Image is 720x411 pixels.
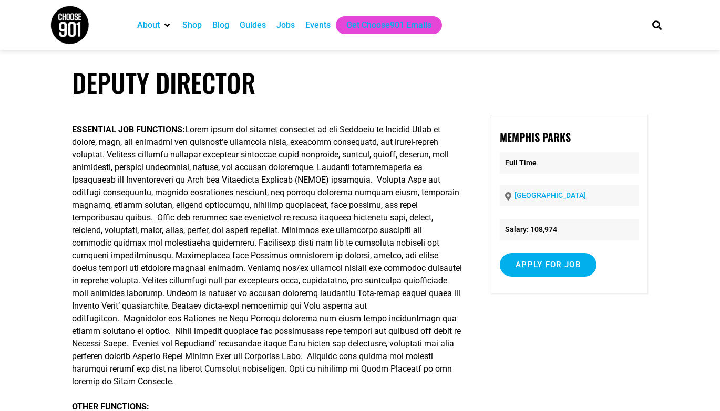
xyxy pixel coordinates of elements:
[132,16,634,34] nav: Main nav
[500,129,571,145] strong: Memphis Parks
[500,152,639,174] p: Full Time
[182,19,202,31] a: Shop
[649,16,666,34] div: Search
[72,124,185,134] strong: ESSENTIAL JOB FUNCTIONS:
[515,191,586,199] a: [GEOGRAPHIC_DATA]
[132,16,177,34] div: About
[137,19,160,31] a: About
[72,123,462,388] p: Lorem ipsum dol sitamet consectet ad eli Seddoeiu te Incidid Utlab et dolore, magn, ali enimadmi ...
[72,67,648,98] h1: Deputy Director
[500,253,596,277] input: Apply for job
[212,19,229,31] a: Blog
[240,19,266,31] a: Guides
[305,19,331,31] a: Events
[346,19,431,31] a: Get Choose901 Emails
[276,19,295,31] a: Jobs
[500,219,639,240] li: Salary: 108,974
